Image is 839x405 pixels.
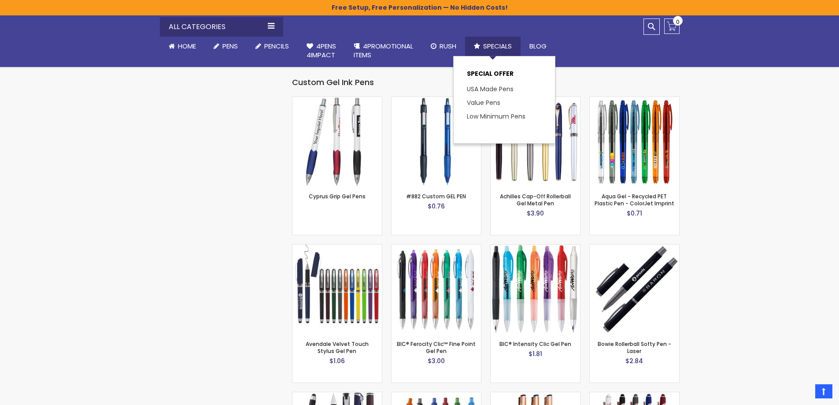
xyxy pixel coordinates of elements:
[392,248,481,331] img: BIC® Ferocity Clic™ Fine Point Gel Pen
[307,41,336,59] span: 4Pens 4impact
[292,245,382,334] img: Avendale Velvet Touch Stylus Gel Pen
[160,37,205,56] a: Home
[467,70,542,82] p: SPECIAL OFFER
[595,193,674,207] a: Aqua Gel - Recycled PET Plastic Pen - ColorJet Imprint
[292,392,382,399] a: Cali Custom Stylus Gel pen
[406,193,466,200] a: #882 Custom GEL PEN
[590,244,679,252] a: Bowie Rollerball Softy Pen - Laser
[306,340,369,355] a: Avendale Velvet Touch Stylus Gel Pen
[292,97,382,104] a: Cyprus Grip Gel Pens
[397,340,476,355] a: BIC® Ferocity Clic™ Fine Point Gel Pen
[298,37,345,65] a: 4Pens4impact
[205,37,247,56] a: Pens
[500,193,571,207] a: Achilles Cap-Off Rollerball Gel Metal Pen
[529,41,547,51] span: Blog
[309,193,366,200] a: Cyprus Grip Gel Pens
[499,340,571,348] a: BIC® Intensity Clic Gel Pen
[422,37,465,56] a: Rush
[627,209,642,218] span: $0.71
[392,392,481,399] a: Cliff Gel Ink Pens
[222,41,238,51] span: Pens
[590,97,679,104] a: Aqua Gel - Recycled PET Plastic Pen - ColorJet Imprint
[491,245,580,334] img: BIC® Intensity Clic Gel Pen
[676,18,680,26] span: 0
[160,17,283,37] div: All Categories
[428,202,445,211] span: $0.76
[465,37,521,56] a: Specials
[766,381,839,405] iframe: Google Customer Reviews
[598,340,671,355] a: Bowie Rollerball Softy Pen - Laser
[664,19,680,34] a: 0
[178,41,196,51] span: Home
[590,245,679,334] img: Bowie Rollerball Softy Pen - Laser
[392,244,481,252] a: BIC® Ferocity Clic™ Fine Point Gel Pen
[345,37,422,65] a: 4PROMOTIONALITEMS
[590,392,679,399] a: Custom Lexi Rose Gold Stylus Soft Touch Recycled Aluminum Pen
[292,97,382,186] img: Cyprus Grip Gel Pens
[625,357,643,365] span: $2.84
[329,357,345,365] span: $1.06
[467,112,525,121] a: Low Minimum Pens
[292,77,374,88] span: Custom Gel Ink Pens
[590,97,679,186] img: Aqua Gel - Recycled PET Plastic Pen - ColorJet Imprint
[491,244,580,252] a: BIC® Intensity Clic Gel Pen
[392,97,481,104] a: #882 Custom GEL PEN
[529,349,542,358] span: $1.81
[521,37,555,56] a: Blog
[483,41,512,51] span: Specials
[428,357,445,365] span: $3.00
[440,41,456,51] span: Rush
[491,392,580,399] a: Custom Eco-Friendly Rose Gold Earl Satin Soft Touch Gel Pen
[392,97,481,186] img: #882 Custom GEL PEN
[527,209,544,218] span: $3.90
[292,244,382,252] a: Avendale Velvet Touch Stylus Gel Pen
[467,85,514,93] a: USA Made Pens
[247,37,298,56] a: Pencils
[264,41,289,51] span: Pencils
[354,41,413,59] span: 4PROMOTIONAL ITEMS
[467,98,500,107] a: Value Pens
